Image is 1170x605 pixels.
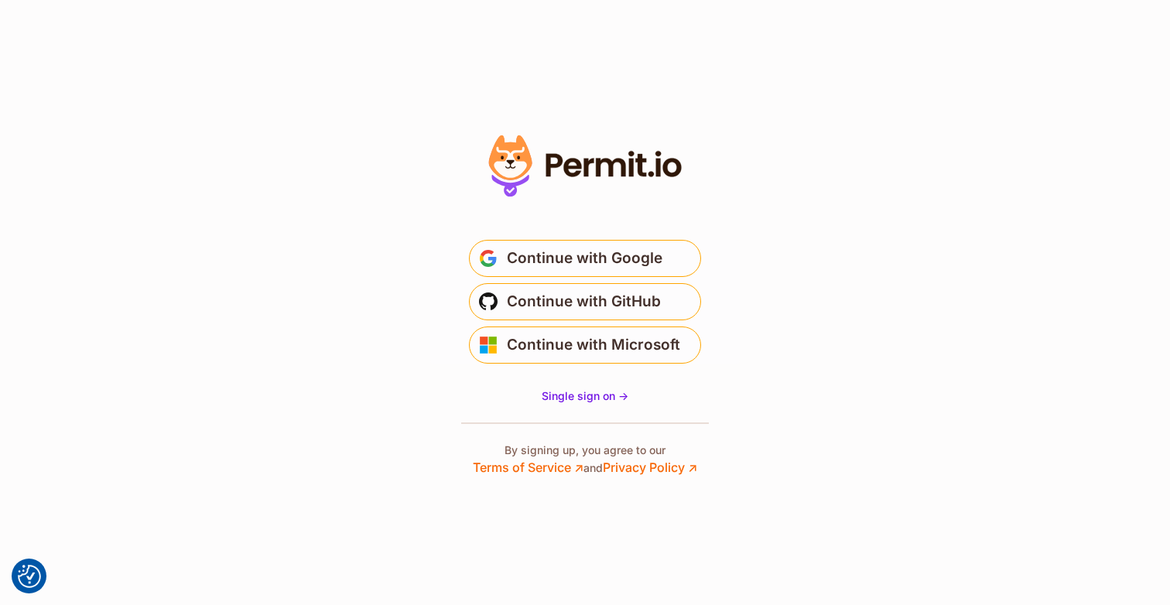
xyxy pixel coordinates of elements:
[603,460,697,475] a: Privacy Policy ↗
[469,283,701,320] button: Continue with GitHub
[469,326,701,364] button: Continue with Microsoft
[473,460,583,475] a: Terms of Service ↗
[542,388,628,404] a: Single sign on ->
[507,333,680,357] span: Continue with Microsoft
[507,289,661,314] span: Continue with GitHub
[469,240,701,277] button: Continue with Google
[18,565,41,588] button: Consent Preferences
[507,246,662,271] span: Continue with Google
[542,389,628,402] span: Single sign on ->
[18,565,41,588] img: Revisit consent button
[473,443,697,477] p: By signing up, you agree to our and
